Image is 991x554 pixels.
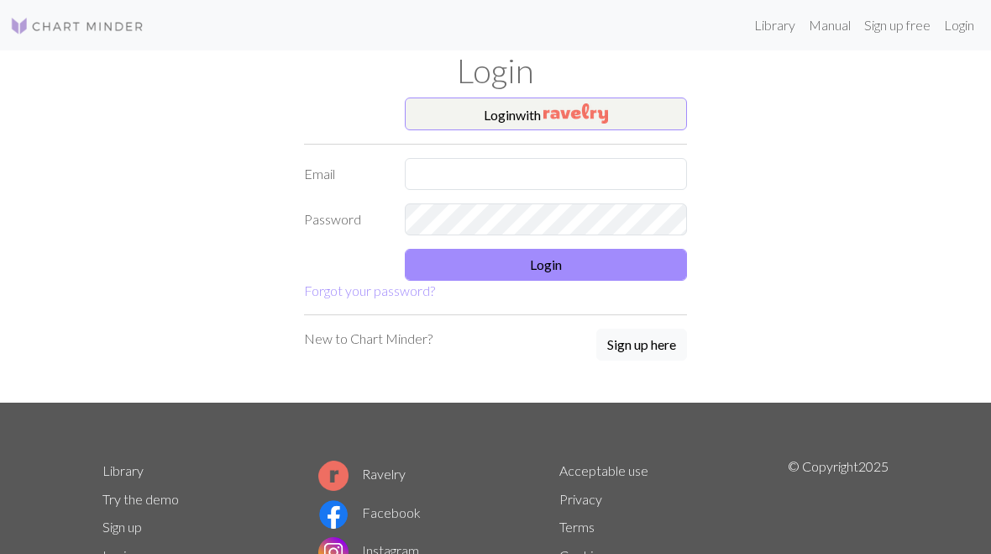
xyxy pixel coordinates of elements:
label: Password [294,203,395,235]
a: Forgot your password? [304,282,435,298]
img: Ravelry logo [318,461,349,491]
img: Facebook logo [318,499,349,530]
button: Login [405,249,687,281]
a: Ravelry [318,466,406,482]
a: Sign up here [596,329,687,362]
p: New to Chart Minder? [304,329,433,349]
a: Try the demo [102,491,179,507]
a: Facebook [318,504,421,520]
a: Login [937,8,981,42]
a: Terms [559,519,595,535]
button: Sign up here [596,329,687,361]
button: Loginwith [405,98,687,131]
a: Sign up free [857,8,937,42]
h1: Login [92,50,899,91]
a: Acceptable use [559,462,648,478]
a: Manual [802,8,857,42]
a: Privacy [559,491,602,507]
a: Library [747,8,802,42]
a: Sign up [102,519,142,535]
a: Library [102,462,144,478]
label: Email [294,158,395,190]
img: Logo [10,16,144,36]
img: Ravelry [543,103,608,124]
